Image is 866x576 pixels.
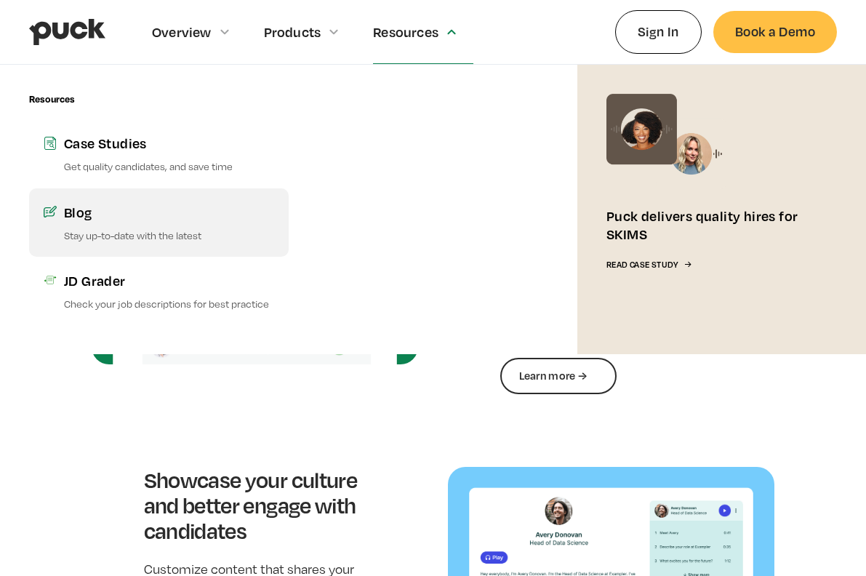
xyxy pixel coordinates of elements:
p: Get quality candidates, and save time [64,159,274,173]
p: Check your job descriptions for best practice [64,297,274,311]
div: Read Case Study [606,260,678,270]
a: Book a Demo [713,11,837,52]
div: Products [264,24,321,40]
a: Learn more → [500,358,617,394]
div: JD Grader [64,271,274,289]
a: JD GraderCheck your job descriptions for best practice [29,257,289,325]
a: BlogStay up-to-date with the latest [29,188,289,257]
div: Resources [29,94,75,105]
a: Case StudiesGet quality candidates, and save time [29,119,289,188]
div: Overview [152,24,212,40]
h3: Showcase your culture and better engage with candidates [144,467,366,544]
div: Case Studies [64,134,274,152]
div: Resources [373,24,438,40]
div: Blog [64,203,274,221]
div: Puck delivers quality hires for SKIMS [606,207,808,243]
p: Stay up-to-date with the latest [64,228,274,242]
a: Puck delivers quality hires for SKIMSRead Case Study [577,65,837,354]
a: Sign In [615,10,702,53]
